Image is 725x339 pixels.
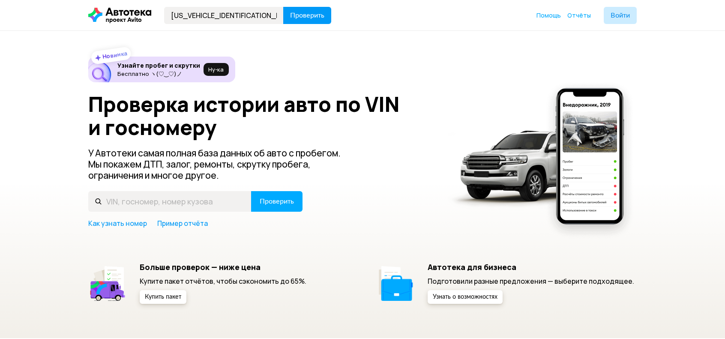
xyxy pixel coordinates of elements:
[433,294,497,300] span: Узнать о возможностях
[88,219,147,228] a: Как узнать номер
[428,290,503,304] button: Узнать о возможностях
[117,62,200,69] h6: Узнайте пробег и скрутки
[428,276,634,286] p: Подготовили разные предложения — выберите подходящее.
[536,11,561,20] a: Помощь
[536,11,561,19] span: Помощь
[260,198,294,205] span: Проверить
[567,11,591,20] a: Отчёты
[164,7,284,24] input: VIN, госномер, номер кузова
[208,66,224,73] span: Ну‑ка
[88,93,437,139] h1: Проверка истории авто по VIN и госномеру
[145,294,181,300] span: Купить пакет
[604,7,637,24] button: Войти
[611,12,630,19] span: Войти
[102,49,128,60] strong: Новинка
[428,262,634,272] h5: Автотека для бизнеса
[88,191,252,212] input: VIN, госномер, номер кузова
[283,7,331,24] button: Проверить
[290,12,324,19] span: Проверить
[140,262,306,272] h5: Больше проверок — ниже цена
[567,11,591,19] span: Отчёты
[140,276,306,286] p: Купите пакет отчётов, чтобы сэкономить до 65%.
[117,70,200,77] p: Бесплатно ヽ(♡‿♡)ノ
[157,219,208,228] a: Пример отчёта
[251,191,303,212] button: Проверить
[140,290,186,304] button: Купить пакет
[88,147,355,181] p: У Автотеки самая полная база данных об авто с пробегом. Мы покажем ДТП, залог, ремонты, скрутку п...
